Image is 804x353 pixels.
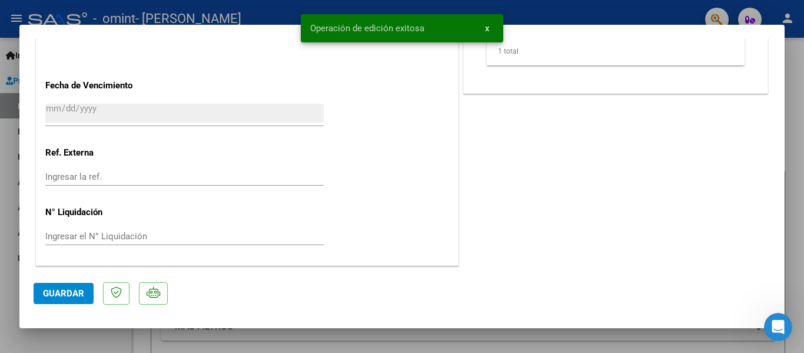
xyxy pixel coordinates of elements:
p: Ref. Externa [45,146,167,160]
button: x [476,18,499,39]
p: Fecha de Vencimiento [45,79,167,93]
span: x [485,23,489,34]
div: 1 total [487,37,745,66]
iframe: Intercom live chat [764,313,792,341]
button: Guardar [34,283,94,304]
span: Operación de edición exitosa [310,22,424,34]
span: Guardar [43,288,84,299]
p: N° Liquidación [45,206,167,219]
